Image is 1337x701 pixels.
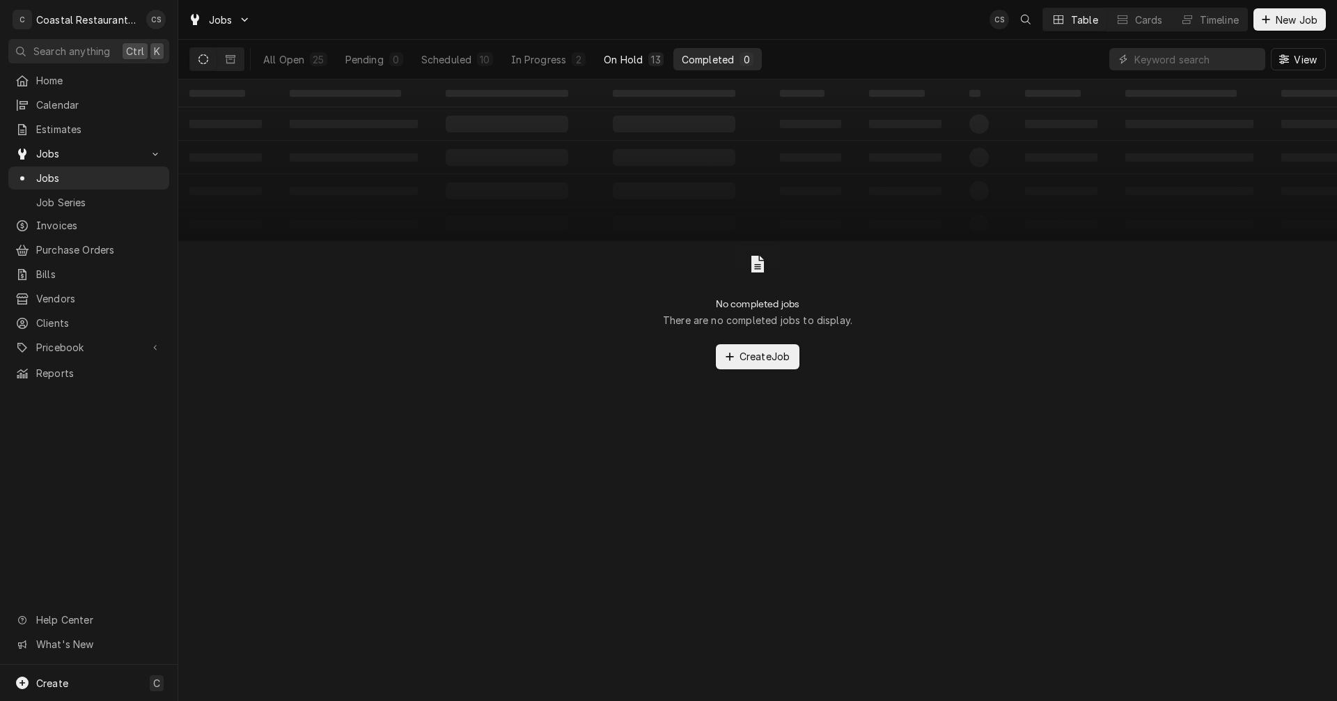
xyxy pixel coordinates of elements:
[969,90,980,97] span: ‌
[8,263,169,286] a: Bills
[36,13,139,27] div: Coastal Restaurant Repair
[36,291,162,306] span: Vendors
[1253,8,1326,31] button: New Job
[8,608,169,631] a: Go to Help Center
[36,98,162,112] span: Calendar
[209,13,233,27] span: Jobs
[480,52,490,67] div: 10
[36,637,161,652] span: What's New
[511,52,567,67] div: In Progress
[1025,90,1081,97] span: ‌
[345,52,384,67] div: Pending
[36,171,162,185] span: Jobs
[716,298,800,310] h2: No completed jobs
[153,676,160,691] span: C
[8,93,169,116] a: Calendar
[313,52,324,67] div: 25
[290,90,401,97] span: ‌
[36,122,162,137] span: Estimates
[178,79,1337,241] table: Completed Jobs List Loading
[36,146,141,161] span: Jobs
[604,52,643,67] div: On Hold
[1125,90,1237,97] span: ‌
[1273,13,1320,27] span: New Job
[8,311,169,334] a: Clients
[36,73,162,88] span: Home
[716,344,799,369] button: CreateJob
[651,52,660,67] div: 13
[182,8,256,31] a: Go to Jobs
[392,52,400,67] div: 0
[421,52,471,67] div: Scheduled
[8,167,169,190] a: Jobs
[154,44,160,59] span: K
[990,10,1009,29] div: CS
[780,90,824,97] span: ‌
[36,613,161,627] span: Help Center
[36,195,162,210] span: Job Series
[1200,13,1239,27] div: Timeline
[737,349,792,364] span: Create Job
[446,90,568,97] span: ‌
[8,336,169,359] a: Go to Pricebook
[663,313,852,328] p: There are no completed jobs to display.
[146,10,166,29] div: CS
[1291,52,1320,67] span: View
[36,340,141,355] span: Pricebook
[8,214,169,237] a: Invoices
[36,366,162,380] span: Reports
[263,52,304,67] div: All Open
[8,191,169,214] a: Job Series
[1015,8,1037,31] button: Open search
[36,316,162,330] span: Clients
[126,44,144,59] span: Ctrl
[8,39,169,63] button: Search anythingCtrlK
[189,90,245,97] span: ‌
[8,287,169,310] a: Vendors
[1135,13,1163,27] div: Cards
[8,142,169,165] a: Go to Jobs
[33,44,110,59] span: Search anything
[1071,13,1098,27] div: Table
[36,218,162,233] span: Invoices
[36,242,162,257] span: Purchase Orders
[869,90,925,97] span: ‌
[13,10,32,29] div: C
[36,267,162,282] span: Bills
[146,10,166,29] div: Chris Sockriter's Avatar
[574,52,583,67] div: 2
[8,362,169,385] a: Reports
[742,52,751,67] div: 0
[1271,48,1326,70] button: View
[8,69,169,92] a: Home
[613,90,735,97] span: ‌
[682,52,734,67] div: Completed
[990,10,1009,29] div: Chris Sockriter's Avatar
[1134,48,1258,70] input: Keyword search
[8,118,169,141] a: Estimates
[8,238,169,261] a: Purchase Orders
[8,633,169,656] a: Go to What's New
[36,677,68,689] span: Create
